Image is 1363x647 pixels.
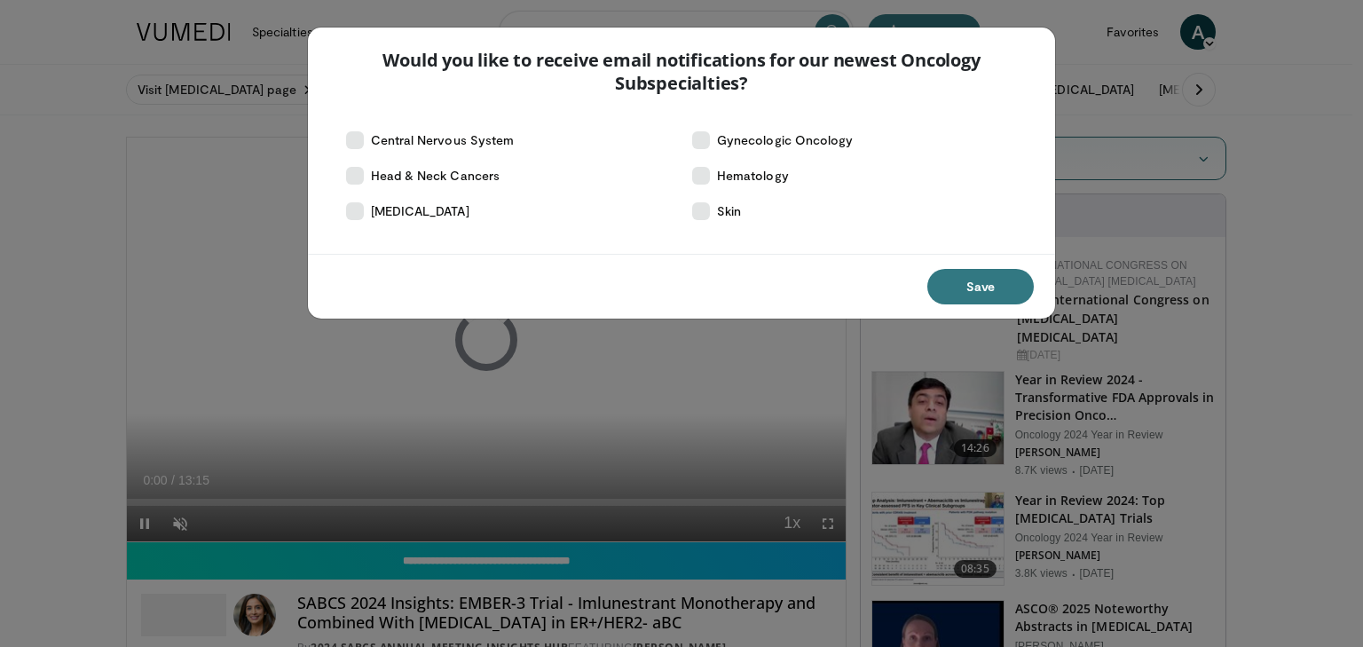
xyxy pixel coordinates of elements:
p: Would you like to receive email notifications for our newest Oncology Subspecialties? [329,49,1035,95]
span: Central Nervous System [371,131,515,149]
span: Skin [717,202,741,220]
span: Hematology [717,167,789,185]
button: Save [927,269,1034,304]
span: [MEDICAL_DATA] [371,202,469,220]
span: Head & Neck Cancers [371,167,500,185]
span: Gynecologic Oncology [717,131,853,149]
